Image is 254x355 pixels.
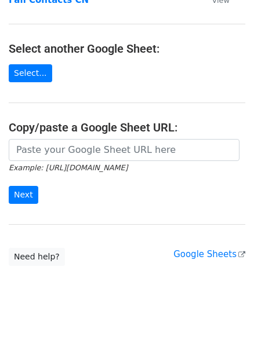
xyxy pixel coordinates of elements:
[196,299,254,355] iframe: Chat Widget
[9,42,245,56] h4: Select another Google Sheet:
[9,163,128,172] small: Example: [URL][DOMAIN_NAME]
[9,186,38,204] input: Next
[9,248,65,266] a: Need help?
[9,64,52,82] a: Select...
[173,249,245,259] a: Google Sheets
[9,139,240,161] input: Paste your Google Sheet URL here
[9,120,245,134] h4: Copy/paste a Google Sheet URL:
